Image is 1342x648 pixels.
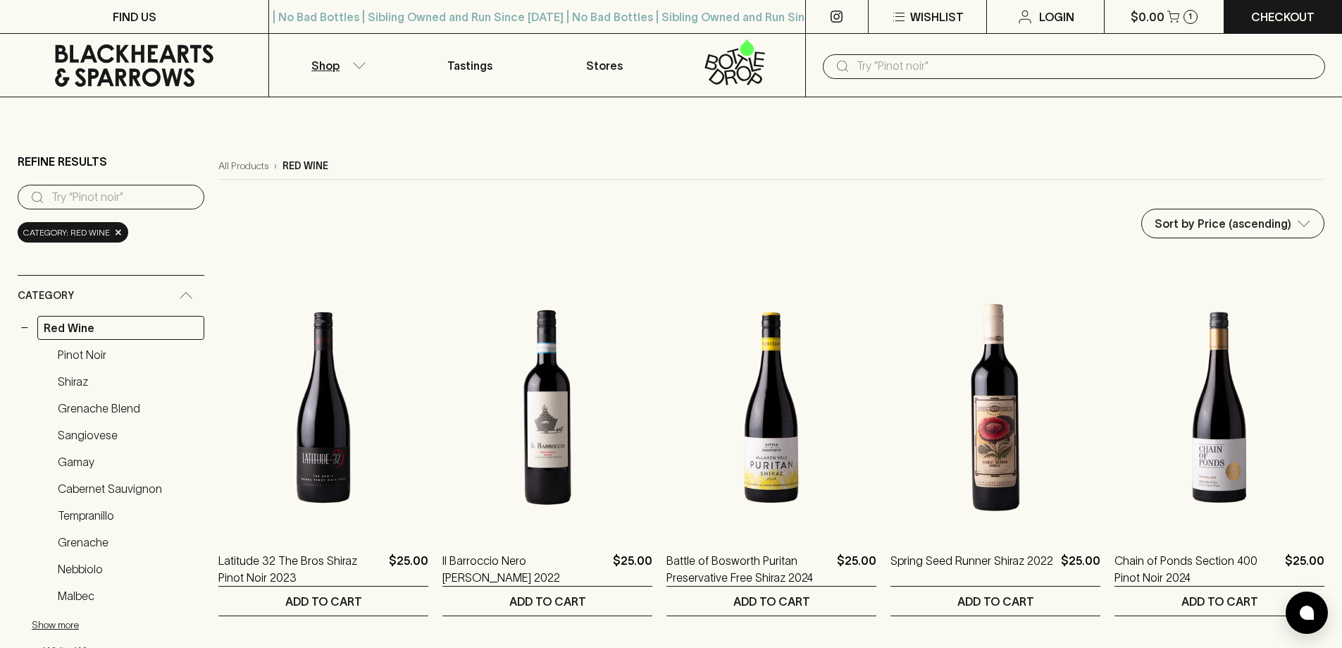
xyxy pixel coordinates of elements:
img: Chain of Ponds Section 400 Pinot Noir 2024 [1114,284,1324,531]
p: $25.00 [389,552,428,586]
p: ADD TO CART [733,593,810,610]
a: Battle of Bosworth Puritan Preservative Free Shiraz 2024 [666,552,831,586]
p: ADD TO CART [509,593,586,610]
img: bubble-icon [1300,606,1314,620]
button: ADD TO CART [666,587,876,616]
a: Stores [538,34,671,97]
p: $25.00 [613,552,652,586]
p: $25.00 [1285,552,1324,586]
input: Try "Pinot noir" [857,55,1314,78]
p: › [274,159,277,173]
p: $0.00 [1131,8,1164,25]
span: Category: red wine [23,226,110,240]
img: Battle of Bosworth Puritan Preservative Free Shiraz 2024 [666,284,876,531]
p: Wishlist [910,8,964,25]
a: Tastings [403,34,537,97]
p: ADD TO CART [285,593,362,610]
p: ADD TO CART [957,593,1034,610]
img: Spring Seed Runner Shiraz 2022 [890,284,1100,531]
button: Show more [32,611,216,640]
p: $25.00 [837,552,876,586]
button: Shop [269,34,403,97]
p: Tastings [447,57,492,74]
p: FIND US [113,8,156,25]
div: Category [18,276,204,316]
p: Login [1039,8,1074,25]
p: red wine [282,159,328,173]
img: Il Barroccio Nero D'Avola 2022 [442,284,652,531]
a: Spring Seed Runner Shiraz 2022 [890,552,1053,586]
p: Stores [586,57,623,74]
p: Refine Results [18,153,107,170]
button: − [18,321,32,335]
a: Il Barroccio Nero [PERSON_NAME] 2022 [442,552,607,586]
a: Grenache [51,530,204,554]
a: Grenache Blend [51,396,204,420]
a: Chain of Ponds Section 400 Pinot Noir 2024 [1114,552,1279,586]
a: Red Wine [37,316,204,340]
a: All Products [218,159,268,173]
div: Sort by Price (ascending) [1142,209,1324,238]
a: Latitude 32 The Bros Shiraz Pinot Noir 2023 [218,552,383,586]
p: Checkout [1251,8,1315,25]
a: Sangiovese [51,423,204,447]
img: Latitude 32 The Bros Shiraz Pinot Noir 2023 [218,284,428,531]
a: Tempranillo [51,503,204,527]
p: ADD TO CART [1181,593,1258,610]
a: Gamay [51,450,204,474]
button: ADD TO CART [1114,587,1324,616]
p: $25.00 [1061,552,1100,586]
a: Shiraz [51,369,204,393]
button: ADD TO CART [218,587,428,616]
a: Nebbiolo [51,557,204,581]
span: Category [18,287,74,305]
button: ADD TO CART [890,587,1100,616]
p: Shop [311,57,340,74]
button: ADD TO CART [442,587,652,616]
a: Pinot Noir [51,343,204,367]
span: × [114,225,123,240]
p: Sort by Price (ascending) [1155,215,1291,232]
input: Try “Pinot noir” [51,186,193,209]
p: 1 [1188,13,1192,20]
a: Malbec [51,584,204,608]
a: Cabernet Sauvignon [51,477,204,501]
